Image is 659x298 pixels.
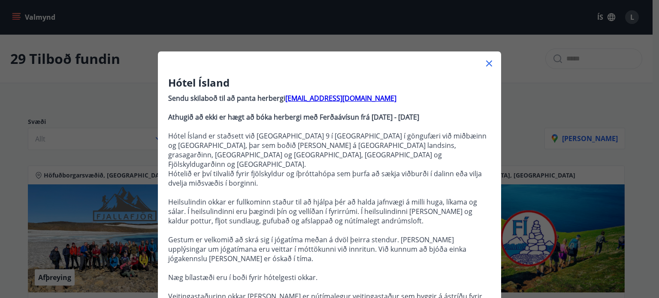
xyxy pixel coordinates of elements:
[168,169,491,188] p: Hótelið er því tilvalið fyrir fjölskyldur og íþróttahópa sem þurfa að sækja viðburði í dalinn eða...
[168,235,491,263] p: Gestum er velkomið að skrá sig í jógatíma meðan á dvöl þeirra stendur. [PERSON_NAME] upplýsingar ...
[168,131,491,169] p: Hótel Ísland er staðsett við [GEOGRAPHIC_DATA] 9 í [GEOGRAPHIC_DATA] í göngufæri við miðbæinn og ...
[168,112,419,122] strong: Athugið að ekki er hægt að bóka herbergi með Ferðaávísun frá [DATE] - [DATE]
[285,93,396,103] a: [EMAIL_ADDRESS][DOMAIN_NAME]
[168,197,491,226] p: Heilsulindin okkar er fullkominn staður til að hjálpa þér að halda jafnvægi á milli huga, líkama ...
[168,273,491,282] p: Næg bílastæði eru í boði fyrir hótelgesti okkar.
[168,93,285,103] strong: Sendu skilaboð til að panta herbergi
[168,75,491,90] h3: Hótel Ísland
